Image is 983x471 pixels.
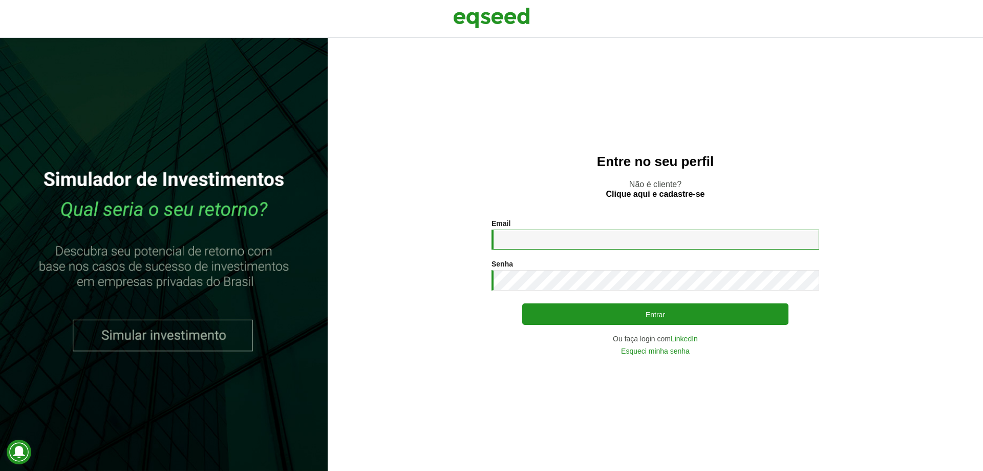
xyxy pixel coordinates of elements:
[522,303,788,325] button: Entrar
[491,220,510,227] label: Email
[453,5,530,31] img: EqSeed Logo
[348,154,963,169] h2: Entre no seu perfil
[491,260,513,268] label: Senha
[606,190,705,198] a: Clique aqui e cadastre-se
[671,335,698,342] a: LinkedIn
[348,179,963,199] p: Não é cliente?
[621,347,690,355] a: Esqueci minha senha
[491,335,819,342] div: Ou faça login com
